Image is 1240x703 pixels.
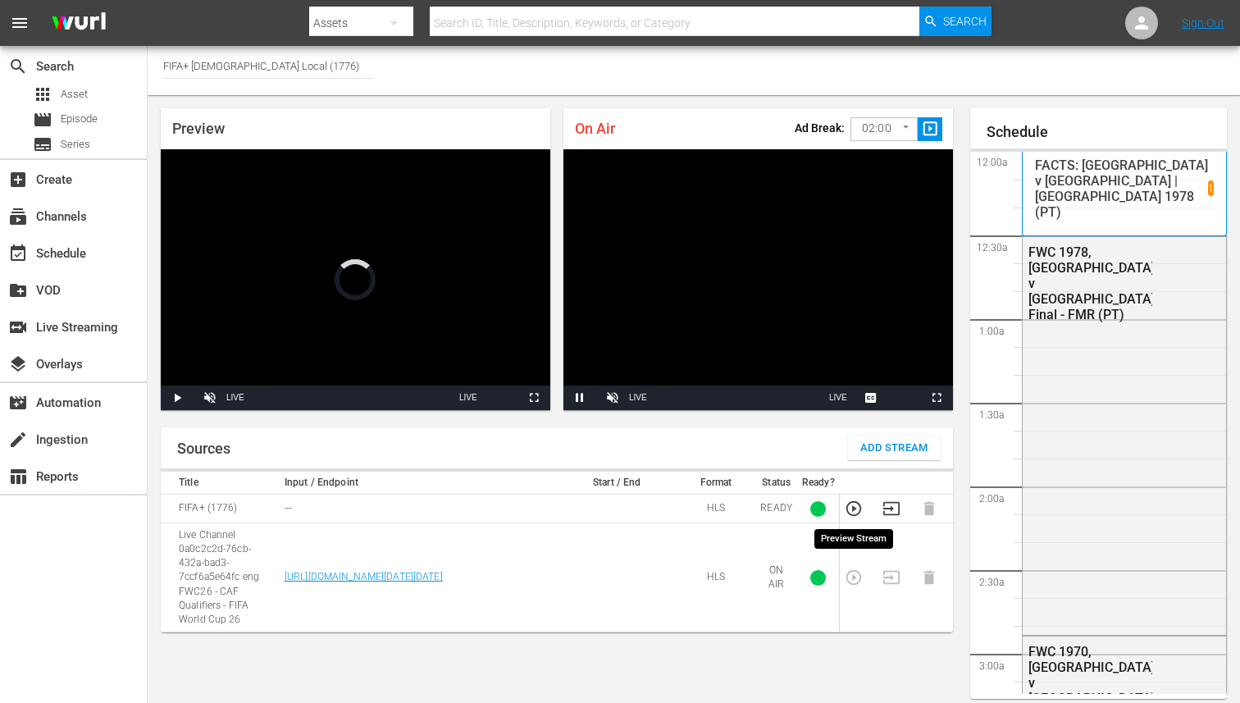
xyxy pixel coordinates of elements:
[8,281,28,300] span: VOD
[1208,183,1214,194] p: 1
[8,244,28,263] span: Schedule
[226,386,244,410] div: LIVE
[850,113,918,144] div: 02:00
[33,84,52,104] span: Asset
[563,386,596,410] button: Pause
[33,135,52,154] span: Series
[161,472,280,495] th: Title
[10,13,30,33] span: menu
[39,4,118,43] img: ans4CAIJ8jUAAAAAAAAAAAAAAAAAAAAAAAAgQb4GAAAAAAAAAAAAAAAAAAAAAAAAJMjXAAAAAAAAAAAAAAAAAAAAAAAAgAT5G...
[459,393,477,402] span: LIVE
[280,472,558,495] th: Input / Endpoint
[855,386,887,410] button: Captions
[755,523,797,632] td: ON AIR
[848,436,941,460] button: Add Stream
[61,136,90,153] span: Series
[8,207,28,226] span: Channels
[596,386,629,410] button: Unmute
[8,354,28,374] span: Overlays
[920,386,953,410] button: Fullscreen
[452,386,485,410] button: Seek to live, currently behind live
[8,170,28,189] span: Create
[677,495,756,523] td: HLS
[755,472,797,495] th: Status
[563,149,953,410] div: Video Player
[1035,157,1208,220] p: FACTS: [GEOGRAPHIC_DATA] v [GEOGRAPHIC_DATA] | [GEOGRAPHIC_DATA] 1978 (PT)
[987,124,1227,140] h1: Schedule
[517,386,550,410] button: Fullscreen
[8,57,28,76] span: Search
[172,120,225,137] span: Preview
[161,149,550,410] div: Video Player
[797,472,840,495] th: Ready?
[161,386,194,410] button: Play
[161,495,280,523] td: FIFA+ (1776)
[280,495,558,523] td: ---
[829,393,847,402] span: LIVE
[629,386,647,410] div: LIVE
[8,467,28,486] span: Reports
[33,110,52,130] span: Episode
[558,472,677,495] th: Start / End
[943,7,987,36] span: Search
[485,386,517,410] button: Picture-in-Picture
[8,430,28,450] span: Ingestion
[677,472,756,495] th: Format
[61,86,88,103] span: Asset
[795,121,845,135] p: Ad Break:
[860,439,928,458] span: Add Stream
[921,120,940,139] span: slideshow_sharp
[177,441,230,457] h1: Sources
[194,386,226,410] button: Unmute
[61,111,98,127] span: Episode
[882,500,900,518] button: Transition
[285,571,443,582] a: [URL][DOMAIN_NAME][DATE][DATE]
[822,386,855,410] button: Seek to live, currently playing live
[919,7,992,36] button: Search
[677,523,756,632] td: HLS
[161,523,280,632] td: Live Channel 0a0c2c2d-76cb-432a-bad3-7ccf6a5e64fc eng FWC26 - CAF Qualifiers - FIFA World Cup 26
[575,120,615,137] span: On Air
[1028,244,1152,322] div: FWC 1978, [GEOGRAPHIC_DATA] v [GEOGRAPHIC_DATA], Final - FMR (PT)
[887,386,920,410] button: Picture-in-Picture
[8,393,28,413] span: Automation
[8,317,28,337] span: Live Streaming
[1182,16,1224,30] a: Sign Out
[755,495,797,523] td: READY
